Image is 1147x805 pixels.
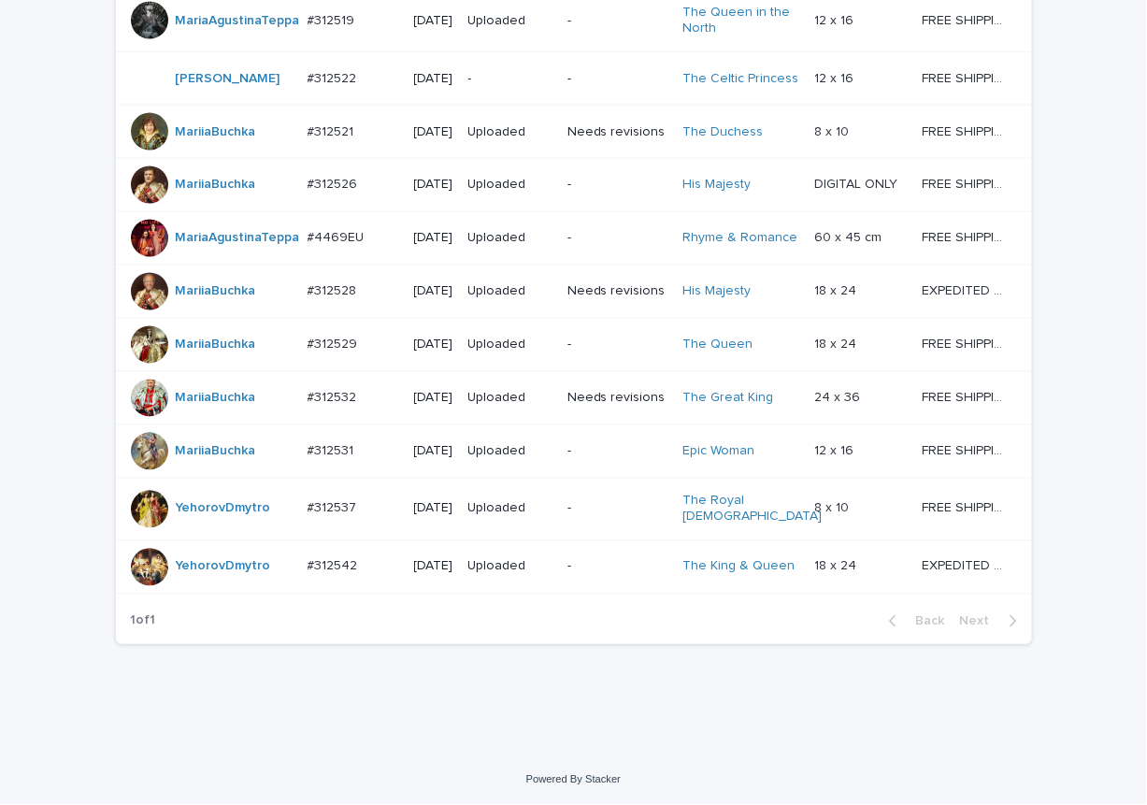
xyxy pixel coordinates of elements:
p: FREE SHIPPING - preview in 1-2 business days, after your approval delivery will take 5-10 b.d. [922,439,1011,459]
p: 8 x 10 [814,496,853,516]
button: Back [874,612,953,629]
p: #312526 [308,173,362,193]
a: MariaAgustinaTeppa [176,12,300,28]
p: #312522 [308,66,361,86]
p: 8 x 10 [814,120,853,139]
a: YehorovDmytro [176,558,271,574]
tr: [PERSON_NAME] #312522#312522 [DATE]--The Celtic Princess 12 x 1612 x 16 FREE SHIPPING - preview i... [116,50,1039,104]
a: MariiaBuchka [176,283,256,299]
p: Uploaded [468,558,552,574]
tr: MariiaBuchka #312529#312529 [DATE]Uploaded-The Queen 18 x 2418 x 24 FREE SHIPPING - preview in 1-... [116,317,1039,370]
a: The Queen in the North [682,4,799,36]
p: Uploaded [468,12,552,28]
span: Next [960,614,1001,627]
a: MariiaBuchka [176,443,256,459]
p: #312537 [308,496,361,516]
tr: MariiaBuchka #312521#312521 [DATE]UploadedNeeds revisionsThe Duchess 8 x 108 x 10 FREE SHIPPING -... [116,104,1039,157]
a: Epic Woman [682,443,754,459]
tr: MariiaBuchka #312531#312531 [DATE]Uploaded-Epic Woman 12 x 1612 x 16 FREE SHIPPING - preview in 1... [116,424,1039,477]
a: [PERSON_NAME] [176,70,280,86]
p: - [567,230,667,246]
p: #312531 [308,439,358,459]
tr: MariiaBuchka #312532#312532 [DATE]UploadedNeeds revisionsThe Great King 24 x 3624 x 36 FREE SHIPP... [116,370,1039,424]
p: FREE SHIPPING - preview in 1-2 business days, after your approval delivery will take 5-10 b.d. [922,173,1011,193]
p: - [567,500,667,516]
a: His Majesty [682,177,751,193]
a: MariiaBuchka [176,123,256,139]
p: [DATE] [414,443,453,459]
p: 60 x 45 cm [814,226,885,246]
a: MariiaBuchka [176,337,256,352]
a: MariiaBuchka [176,390,256,406]
p: [DATE] [414,390,453,406]
p: [DATE] [414,12,453,28]
span: Back [905,614,945,627]
p: DIGITAL ONLY [814,173,901,193]
p: 18 x 24 [814,333,860,352]
p: - [567,177,667,193]
a: The Great King [682,390,773,406]
p: FREE SHIPPING - preview in 1-2 business days, after your approval delivery will take 5-10 b.d. [922,120,1011,139]
p: #312529 [308,333,362,352]
tr: YehorovDmytro #312537#312537 [DATE]Uploaded-The Royal [DEMOGRAPHIC_DATA] 8 x 108 x 10 FREE SHIPPI... [116,477,1039,539]
p: EXPEDITED SHIPPING - preview in 1 business day; delivery up to 5 business days after your approval. [922,554,1011,574]
a: Rhyme & Romance [682,230,797,246]
p: #312528 [308,280,361,299]
p: [DATE] [414,558,453,574]
p: [DATE] [414,123,453,139]
p: - [567,443,667,459]
p: 18 x 24 [814,280,860,299]
p: [DATE] [414,337,453,352]
p: #312532 [308,386,361,406]
p: Uploaded [468,123,552,139]
p: 24 x 36 [814,386,864,406]
tr: MariiaBuchka #312526#312526 [DATE]Uploaded-His Majesty DIGITAL ONLYDIGITAL ONLY FREE SHIPPING - p... [116,157,1039,210]
a: His Majesty [682,283,751,299]
a: The Celtic Princess [682,70,798,86]
p: - [567,558,667,574]
a: The Queen [682,337,753,352]
p: FREE SHIPPING - preview in 1-2 business days, after your approval delivery will take 5-10 b.d. [922,496,1011,516]
tr: YehorovDmytro #312542#312542 [DATE]Uploaded-The King & Queen 18 x 2418 x 24 EXPEDITED SHIPPING - ... [116,539,1039,593]
p: #312519 [308,8,359,28]
a: MariiaBuchka [176,177,256,193]
button: Next [953,612,1032,629]
p: Uploaded [468,283,552,299]
p: Needs revisions [567,123,667,139]
a: YehorovDmytro [176,500,271,516]
p: FREE SHIPPING - preview in 1-2 business days, after your approval delivery will take 5-10 b.d. [922,333,1011,352]
p: [DATE] [414,177,453,193]
p: Uploaded [468,230,552,246]
a: The King & Queen [682,558,795,574]
p: #312521 [308,120,358,139]
p: - [567,70,667,86]
p: Uploaded [468,337,552,352]
p: Needs revisions [567,390,667,406]
p: 12 x 16 [814,66,857,86]
p: Uploaded [468,443,552,459]
a: The Royal [DEMOGRAPHIC_DATA] [682,493,822,525]
p: - [468,70,552,86]
a: The Duchess [682,123,763,139]
p: [DATE] [414,500,453,516]
p: FREE SHIPPING - preview in 1-2 business days, after your approval delivery will take 6-10 busines... [922,226,1011,246]
p: 18 x 24 [814,554,860,574]
p: [DATE] [414,283,453,299]
p: #312542 [308,554,362,574]
tr: MariaAgustinaTeppa #4469EU#4469EU [DATE]Uploaded-Rhyme & Romance 60 x 45 cm60 x 45 cm FREE SHIPPI... [116,210,1039,264]
p: EXPEDITED SHIPPING - preview in 1 business day; delivery up to 5 business days after your approval. [922,280,1011,299]
a: MariaAgustinaTeppa [176,230,300,246]
p: Uploaded [468,177,552,193]
p: Uploaded [468,390,552,406]
p: - [567,337,667,352]
p: #4469EU [308,226,368,246]
p: 12 x 16 [814,8,857,28]
a: Powered By Stacker [526,773,621,784]
p: FREE SHIPPING - preview in 1-2 business days, after your approval delivery will take 5-10 b.d. [922,66,1011,86]
p: Uploaded [468,500,552,516]
p: 12 x 16 [814,439,857,459]
p: - [567,12,667,28]
p: Needs revisions [567,283,667,299]
p: FREE SHIPPING - preview in 1-2 business days, after your approval delivery will take 5-10 b.d. [922,386,1011,406]
p: FREE SHIPPING - preview in 1-2 business days, after your approval delivery will take 5-10 b.d. [922,8,1011,28]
